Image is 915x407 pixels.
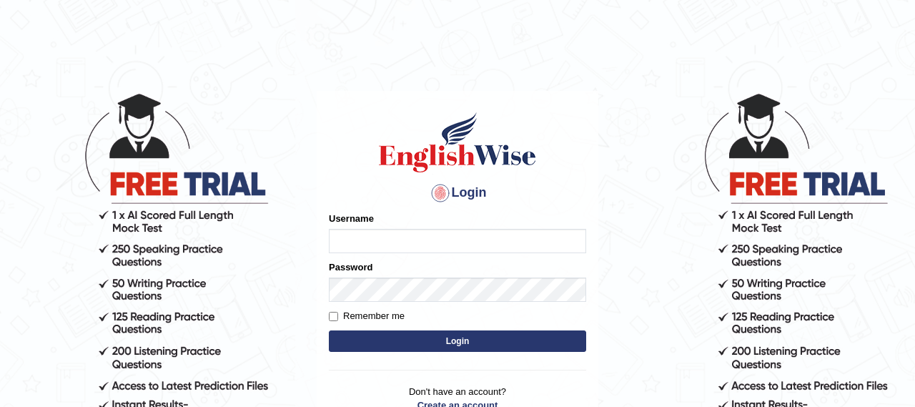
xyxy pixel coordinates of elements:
[329,312,338,321] input: Remember me
[329,182,586,205] h4: Login
[376,110,539,175] img: Logo of English Wise sign in for intelligent practice with AI
[329,309,405,323] label: Remember me
[329,212,374,225] label: Username
[329,330,586,352] button: Login
[329,260,372,274] label: Password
